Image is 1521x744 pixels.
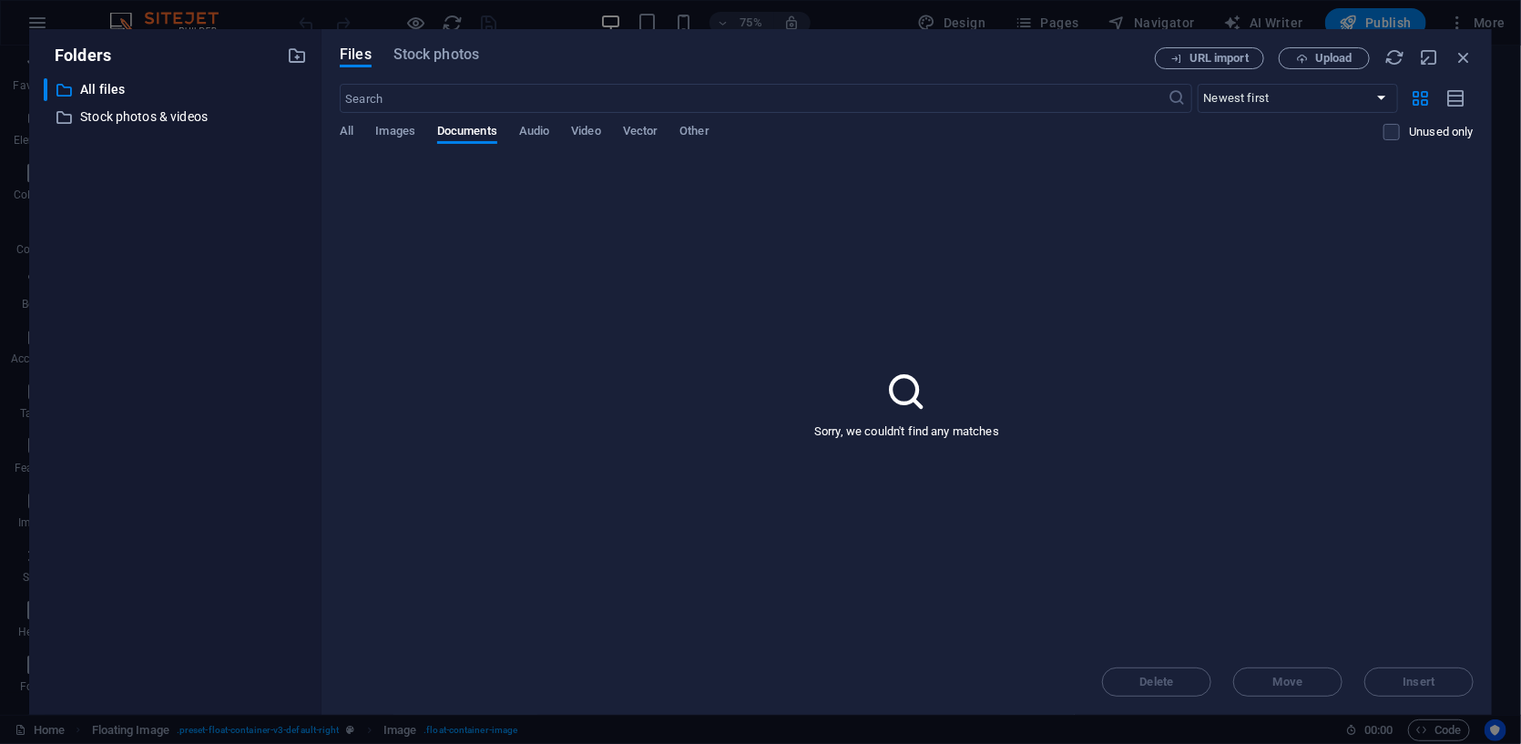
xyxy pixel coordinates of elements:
button: URL import [1155,47,1264,69]
span: Stock photos [393,44,479,66]
p: Displays only files that are not in use on the website. Files added during this session can still... [1409,124,1474,140]
div: ​ [44,78,47,101]
span: Images [375,120,415,146]
i: Create new folder [287,46,307,66]
i: Minimize [1419,47,1439,67]
input: Search [340,84,1168,113]
span: Other [679,120,709,146]
span: Upload [1315,53,1353,64]
p: All files [80,79,273,100]
i: Close [1454,47,1474,67]
span: URL import [1189,53,1249,64]
span: Audio [519,120,549,146]
span: Documents [437,120,497,146]
span: Video [571,120,600,146]
p: Stock photos & videos [80,107,273,127]
span: All [340,120,353,146]
div: Stock photos & videos [44,106,307,128]
span: Files [340,44,372,66]
button: Upload [1279,47,1370,69]
p: Sorry, we couldn't find any matches [814,423,999,440]
span: Vector [623,120,658,146]
i: Reload [1384,47,1404,67]
p: Folders [44,44,111,67]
